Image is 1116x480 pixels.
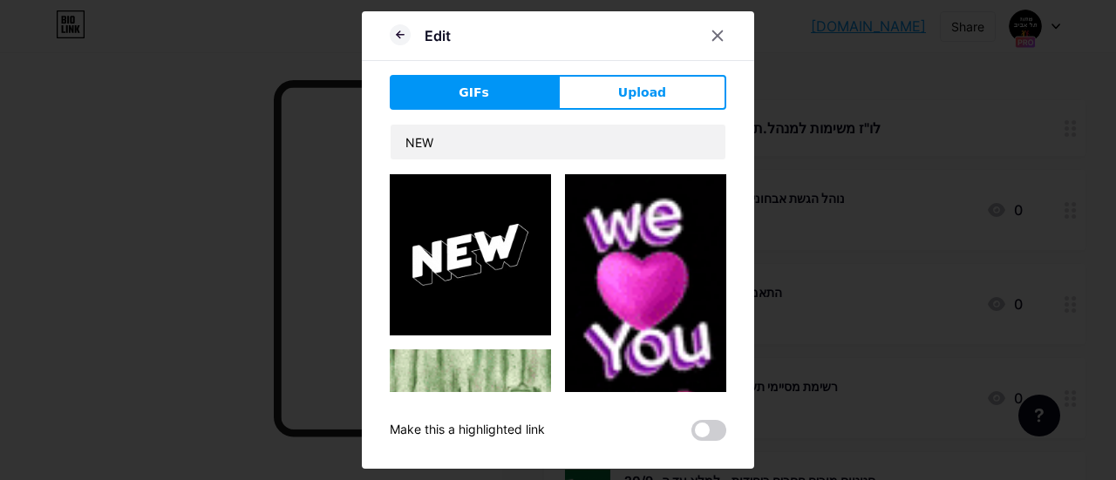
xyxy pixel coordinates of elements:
img: Gihpy [565,174,726,443]
span: Upload [618,84,666,102]
button: GIFs [390,75,558,110]
button: Upload [558,75,726,110]
div: Edit [425,25,451,46]
input: Search [391,125,725,159]
img: Gihpy [390,174,551,335]
div: Make this a highlighted link [390,420,545,441]
span: GIFs [459,84,489,102]
img: Gihpy [390,349,551,472]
